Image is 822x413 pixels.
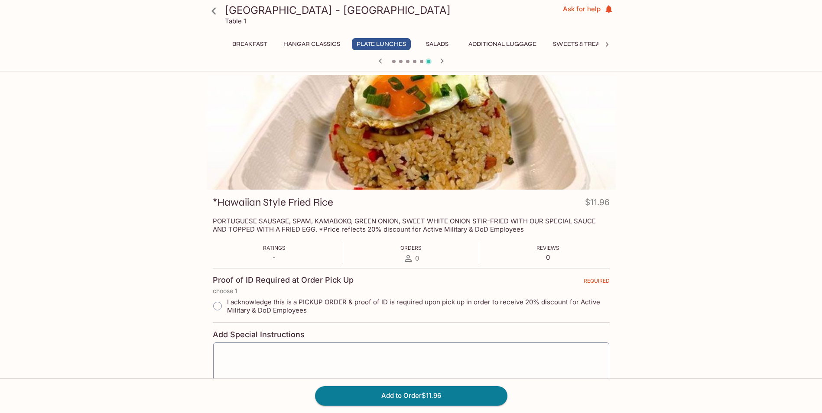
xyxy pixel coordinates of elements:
div: *Hawaiian Style Fried Rice [207,75,616,190]
button: Plate Lunches [352,38,411,50]
button: Add to Order$11.96 [315,386,507,405]
button: Hangar Classics [279,38,345,50]
h4: Add Special Instructions [213,330,610,339]
span: I acknowledge this is a PICKUP ORDER & proof of ID is required upon pick up in order to receive 2... [227,298,603,314]
span: Orders [400,245,422,251]
p: Table 1 [225,17,246,25]
p: PORTUGUESE SAUSAGE, SPAM, KAMABOKO, GREEN ONION, SWEET WHITE ONION STIR-FRIED WITH OUR SPECIAL SA... [213,217,610,233]
button: Breakfast [227,38,272,50]
p: choose 1 [213,287,610,294]
h4: Proof of ID Required at Order Pick Up [213,275,354,285]
h3: *Hawaiian Style Fried Rice [213,196,333,209]
span: Ratings [263,245,286,251]
button: Sweets & Treats [548,38,611,50]
span: Reviews [536,245,559,251]
span: 0 [415,254,419,262]
button: Salads [418,38,457,50]
p: - [263,253,286,261]
button: Additional Luggage [464,38,541,50]
p: 0 [536,253,559,261]
span: REQUIRED [584,277,610,287]
h4: $11.96 [585,196,610,213]
h3: [GEOGRAPHIC_DATA] - [GEOGRAPHIC_DATA] [225,3,562,17]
